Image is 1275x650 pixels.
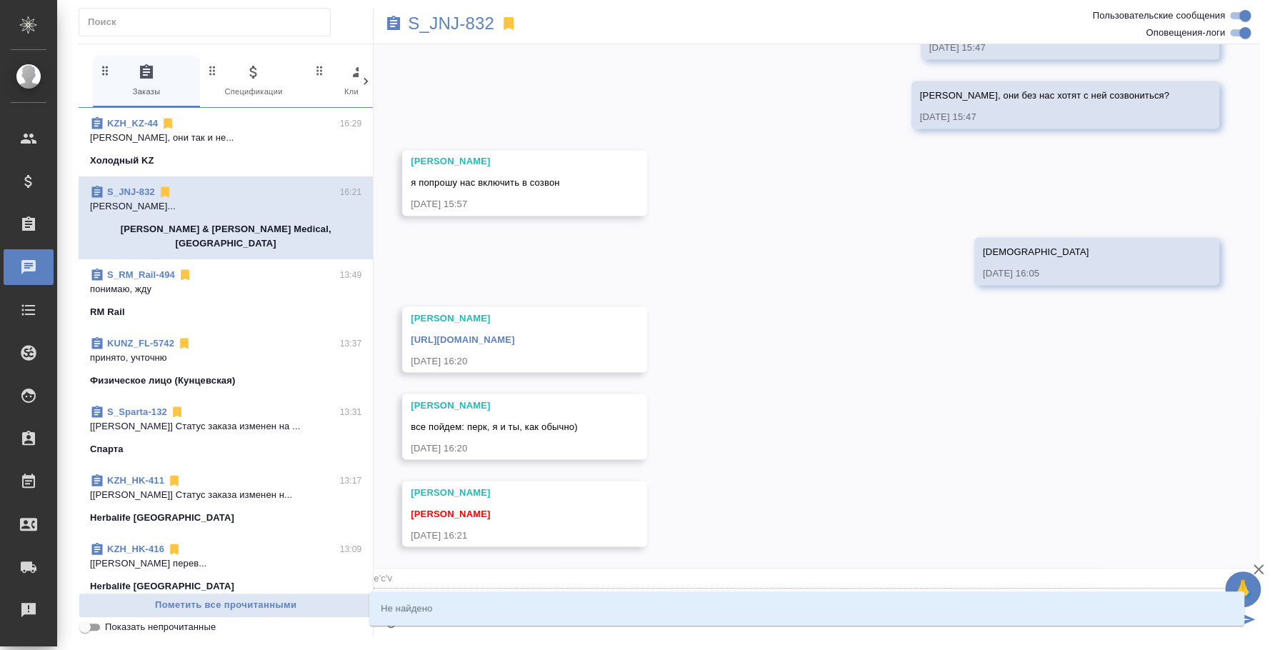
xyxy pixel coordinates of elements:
[1092,9,1225,23] span: Пользовательские сообщения
[411,354,597,368] div: [DATE] 16:20
[79,108,373,176] div: KZH_KZ-4416:29[PERSON_NAME], они так и не...Холодный KZ
[107,269,175,280] a: S_RM_Rail-494
[88,12,330,32] input: Поиск
[411,177,559,188] span: я попрошу нас включить в созвон
[340,185,362,199] p: 16:21
[920,90,1169,101] span: [PERSON_NAME], они без нас хотят с ней созвониться?
[167,542,181,556] svg: Отписаться
[161,116,175,131] svg: Отписаться
[90,442,124,456] p: Спарта
[411,528,597,542] div: [DATE] 16:21
[983,246,1089,257] span: [DEMOGRAPHIC_DATA]
[79,465,373,534] div: KZH_HK-41113:17[[PERSON_NAME]] Статус заказа изменен н...Herbalife [GEOGRAPHIC_DATA]
[411,441,597,455] div: [DATE] 16:20
[90,351,361,365] p: принято, учточню
[107,186,155,197] a: S_JNJ-832
[90,374,235,388] p: Физическое лицо (Кунцевская)
[178,268,192,282] svg: Отписаться
[107,544,164,554] a: KZH_HK-416
[411,154,597,169] div: [PERSON_NAME]
[90,154,154,168] p: Холодный KZ
[79,593,373,618] button: Пометить все прочитанными
[340,405,362,419] p: 13:31
[411,508,490,519] span: [PERSON_NAME]
[79,176,373,259] div: S_JNJ-83216:21[PERSON_NAME]...[PERSON_NAME] & [PERSON_NAME] Medical, [GEOGRAPHIC_DATA]
[90,579,234,594] p: Herbalife [GEOGRAPHIC_DATA]
[340,542,362,556] p: 13:09
[167,474,181,488] svg: Отписаться
[177,336,191,351] svg: Отписаться
[411,421,577,431] span: все пойдем: перк, я и ты, как обычно)
[313,64,409,99] span: Клиенты
[920,110,1169,124] div: [DATE] 15:47
[90,419,361,434] p: [[PERSON_NAME]] Статус заказа изменен на ...
[99,64,194,99] span: Заказы
[79,259,373,328] div: S_RM_Rail-49413:49понимаю, ждуRM Rail
[107,338,174,349] a: KUNZ_FL-5742
[408,16,494,31] a: S_JNJ-832
[206,64,219,77] svg: Зажми и перетащи, чтобы поменять порядок вкладок
[411,311,597,325] div: [PERSON_NAME]
[90,305,125,319] p: RM Rail
[90,511,234,525] p: Herbalife [GEOGRAPHIC_DATA]
[107,406,167,417] a: S_Sparta-132
[170,405,184,419] svg: Отписаться
[79,534,373,602] div: KZH_HK-41613:09[[PERSON_NAME] перев...Herbalife [GEOGRAPHIC_DATA]
[90,199,361,214] p: [PERSON_NAME]...
[107,118,158,129] a: KZH_KZ-44
[79,328,373,396] div: KUNZ_FL-574213:37принято, учточнюФизическое лицо (Кунцевская)
[411,334,514,344] a: [URL][DOMAIN_NAME]
[340,336,362,351] p: 13:37
[929,41,1169,55] div: [DATE] 15:47
[411,197,597,211] div: [DATE] 15:57
[86,597,365,614] span: Пометить все прочитанными
[411,485,597,499] div: [PERSON_NAME]
[1231,574,1255,604] span: 🙏
[79,396,373,465] div: S_Sparta-13213:31[[PERSON_NAME]] Статус заказа изменен на ...Спарта
[206,64,301,99] span: Спецификации
[107,475,164,486] a: KZH_HK-411
[158,185,172,199] svg: Отписаться
[90,222,361,251] p: [PERSON_NAME] & [PERSON_NAME] Medical, [GEOGRAPHIC_DATA]
[105,620,216,634] span: Показать непрочитанные
[340,116,362,131] p: 16:29
[90,488,361,502] p: [[PERSON_NAME]] Статус заказа изменен н...
[90,556,361,571] p: [[PERSON_NAME] перев...
[1225,571,1261,607] button: 🙏
[983,266,1169,281] div: [DATE] 16:05
[411,398,597,412] div: [PERSON_NAME]
[340,474,362,488] p: 13:17
[90,131,361,145] p: [PERSON_NAME], они так и не...
[369,591,1244,626] div: Не найдено
[90,282,361,296] p: понимаю, жду
[340,268,362,282] p: 13:49
[1146,26,1225,40] span: Оповещения-логи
